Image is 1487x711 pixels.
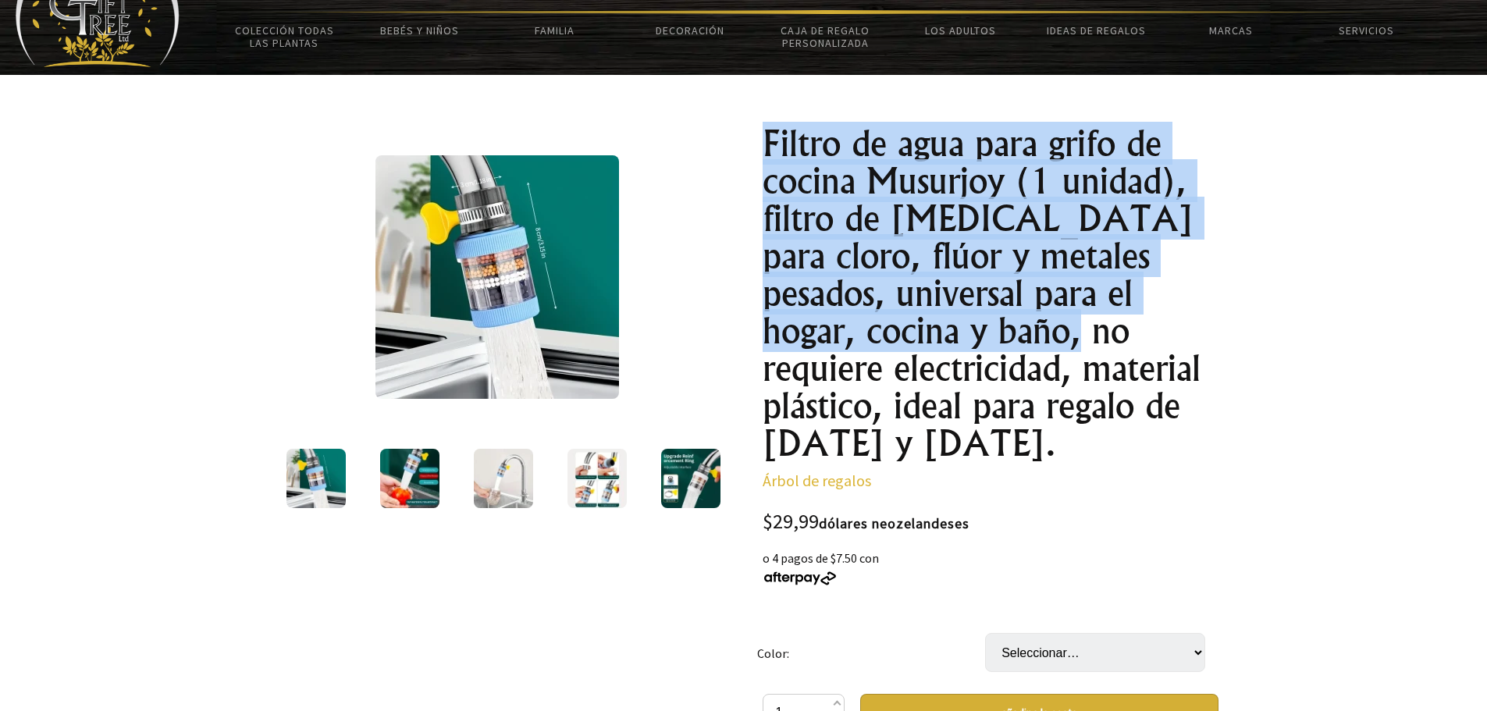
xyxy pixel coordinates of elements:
[1164,14,1299,47] a: Marcas
[235,23,334,50] font: Colección Todas las Plantas
[1299,14,1434,47] a: Servicios
[763,471,871,490] a: Árbol de regalos
[893,14,1028,47] a: Los adultos
[380,23,459,37] font: Bebés y niños
[474,449,533,508] img: Filtro de agua para grifo de cocina Musurjoy (1 unidad), filtro de carbón activado para cloro, fl...
[217,14,352,59] a: Colección Todas las Plantas
[487,14,622,47] a: Familia
[622,14,757,47] a: Decoración
[925,23,996,37] font: Los adultos
[763,550,879,566] font: o 4 pagos de $7.50 con
[286,449,346,508] img: Filtro de agua para grifo de cocina Musurjoy (1 unidad), filtro de carbón activado para cloro, fl...
[380,449,439,508] img: Filtro de agua para grifo de cocina Musurjoy (1 unidad), filtro de carbón activado para cloro, fl...
[375,155,619,399] img: Filtro de agua para grifo de cocina Musurjoy (1 unidad), filtro de carbón activado para cloro, fl...
[819,514,969,532] font: dólares neozelandeses
[656,23,724,37] font: Decoración
[1339,23,1394,37] font: Servicios
[1047,23,1146,37] font: Ideas de regalos
[1028,14,1163,47] a: Ideas de regalos
[661,449,720,508] img: Filtro de agua para grifo de cocina Musurjoy (1 unidad), filtro de carbón activado para cloro, fl...
[352,14,487,47] a: Bebés y niños
[758,14,893,59] a: Caja de regalo personalizada
[757,646,789,662] font: Color:
[1209,23,1253,37] font: Marcas
[781,23,870,50] font: Caja de regalo personalizada
[763,571,838,585] img: Afterpay
[763,508,819,534] font: $29,99
[763,122,1201,464] font: Filtro de agua para grifo de cocina Musurjoy (1 unidad), filtro de [MEDICAL_DATA] para cloro, flú...
[535,23,575,37] font: Familia
[567,449,627,508] img: Filtro de agua para grifo de cocina Musurjoy (1 unidad), filtro de carbón activado para cloro, fl...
